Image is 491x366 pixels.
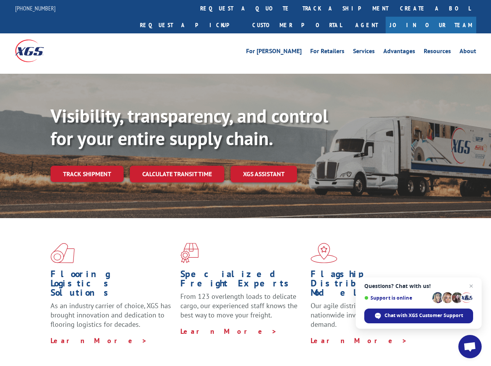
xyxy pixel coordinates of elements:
h1: Specialized Freight Experts [180,269,304,292]
p: From 123 overlength loads to delicate cargo, our experienced staff knows the best way to move you... [180,292,304,326]
a: Advantages [383,48,415,57]
span: As an industry carrier of choice, XGS has brought innovation and dedication to flooring logistics... [51,301,171,329]
a: Customer Portal [246,17,348,33]
img: xgs-icon-focused-on-flooring-red [180,243,199,263]
a: For [PERSON_NAME] [246,48,302,57]
a: Calculate transit time [130,166,224,182]
a: Agent [348,17,386,33]
a: About [460,48,476,57]
a: Learn More > [311,336,407,345]
a: Track shipment [51,166,124,182]
a: Join Our Team [386,17,476,33]
a: For Retailers [310,48,344,57]
b: Visibility, transparency, and control for your entire supply chain. [51,104,328,150]
a: Request a pickup [134,17,246,33]
span: Our agile distribution network gives you nationwide inventory management on demand. [311,301,432,329]
span: Questions? Chat with us! [364,283,473,289]
a: [PHONE_NUMBER] [15,4,56,12]
a: Learn More > [51,336,147,345]
span: Support is online [364,295,430,301]
span: Chat with XGS Customer Support [364,309,473,323]
img: xgs-icon-total-supply-chain-intelligence-red [51,243,75,263]
h1: Flooring Logistics Solutions [51,269,175,301]
img: xgs-icon-flagship-distribution-model-red [311,243,337,263]
h1: Flagship Distribution Model [311,269,435,301]
span: Chat with XGS Customer Support [384,312,463,319]
a: Open chat [458,335,482,358]
a: XGS ASSISTANT [231,166,297,182]
a: Services [353,48,375,57]
a: Resources [424,48,451,57]
a: Learn More > [180,327,277,336]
